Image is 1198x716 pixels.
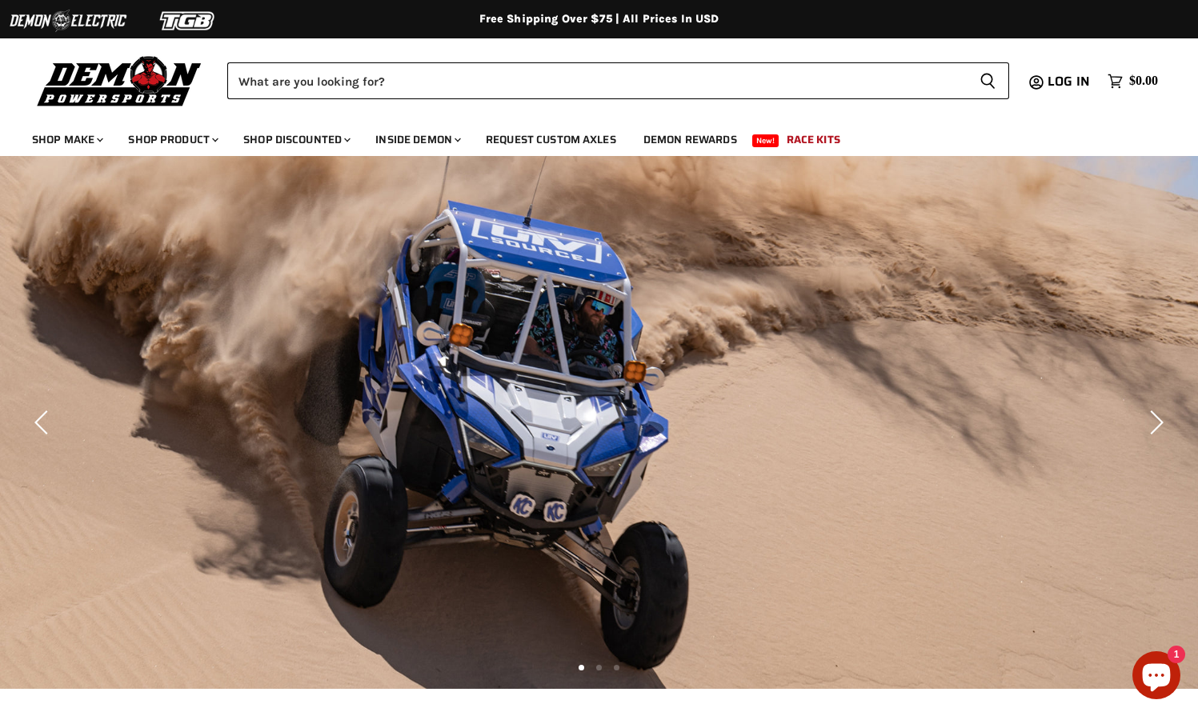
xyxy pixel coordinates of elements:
li: Page dot 1 [579,665,584,670]
a: Shop Product [116,123,228,156]
a: Shop Discounted [231,123,360,156]
form: Product [227,62,1009,99]
a: $0.00 [1100,70,1166,93]
button: Search [967,62,1009,99]
img: TGB Logo 2 [128,6,248,36]
a: Shop Make [20,123,113,156]
a: Request Custom Axles [474,123,628,156]
span: New! [752,134,779,147]
inbox-online-store-chat: Shopify online store chat [1128,651,1185,703]
ul: Main menu [20,117,1154,156]
img: Demon Electric Logo 2 [8,6,128,36]
button: Next [1138,406,1170,438]
a: Race Kits [775,123,852,156]
span: $0.00 [1129,74,1158,89]
a: Demon Rewards [631,123,749,156]
a: Inside Demon [363,123,471,156]
span: Log in [1048,71,1090,91]
img: Demon Powersports [32,52,207,109]
input: Search [227,62,967,99]
button: Previous [28,406,60,438]
li: Page dot 2 [596,665,602,670]
a: Log in [1040,74,1100,89]
li: Page dot 3 [614,665,619,670]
